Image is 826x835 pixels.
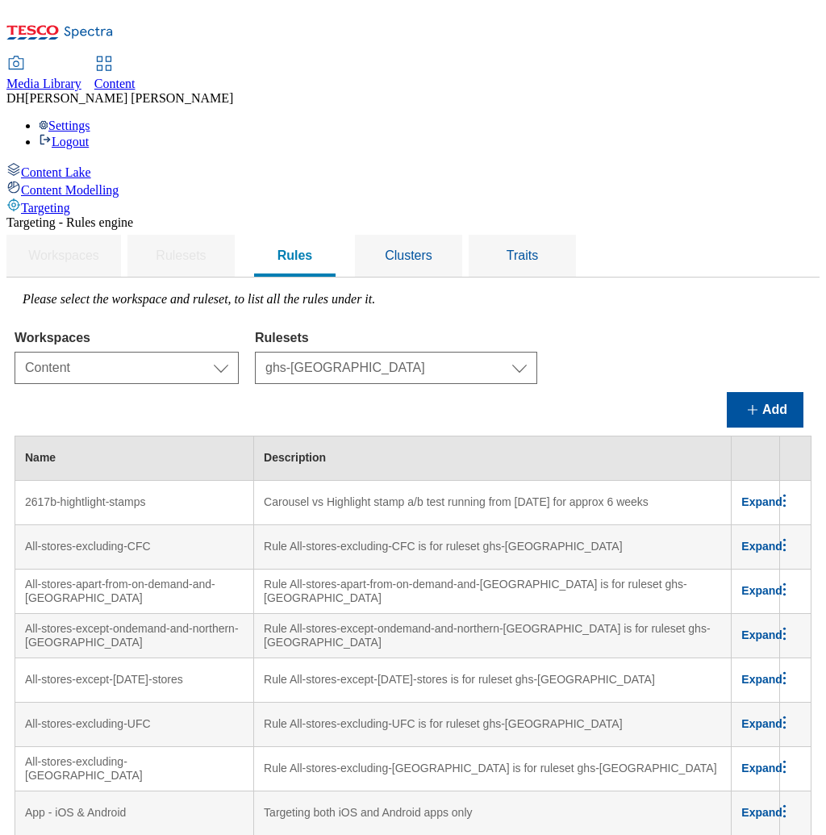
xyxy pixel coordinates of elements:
[254,658,732,703] td: Rule All-stores-except-[DATE]-stores is for ruleset ghs-[GEOGRAPHIC_DATA]
[727,392,803,428] button: Add
[385,248,432,262] span: Clusters
[94,77,136,90] span: Content
[254,481,732,525] td: Carousel vs Highlight stamp a/b test running from [DATE] for approx 6 weeks
[774,579,795,599] svg: menus
[741,717,782,730] span: Expand
[254,747,732,791] td: Rule All-stores-excluding-[GEOGRAPHIC_DATA] is for ruleset ghs-[GEOGRAPHIC_DATA]
[741,628,782,641] span: Expand
[741,540,782,553] span: Expand
[6,91,25,105] span: DH
[15,570,254,614] td: All-stores-apart-from-on-demand-and-[GEOGRAPHIC_DATA]
[21,183,119,197] span: Content Modelling
[6,77,81,90] span: Media Library
[774,712,795,733] svg: menus
[741,806,782,819] span: Expand
[741,584,782,597] span: Expand
[741,495,782,508] span: Expand
[255,331,537,345] label: Rulesets
[254,525,732,570] td: Rule All-stores-excluding-CFC is for ruleset ghs-[GEOGRAPHIC_DATA]
[254,703,732,747] td: Rule All-stores-excluding-UFC is for ruleset ghs-[GEOGRAPHIC_DATA]
[6,57,81,91] a: Media Library
[774,624,795,644] svg: menus
[774,535,795,555] svg: menus
[741,673,782,686] span: Expand
[23,292,375,306] label: Please select the workspace and ruleset, to list all the rules under it.
[254,436,732,481] th: Description
[6,215,820,230] div: Targeting - Rules engine
[507,248,538,262] span: Traits
[15,436,254,481] th: Name
[6,180,820,198] a: Content Modelling
[741,762,782,774] span: Expand
[39,135,89,148] a: Logout
[15,481,254,525] td: 2617b-hightlight-stamps
[15,658,254,703] td: All-stores-except-[DATE]-stores
[774,668,795,688] svg: menus
[39,119,90,132] a: Settings
[15,614,254,658] td: All-stores-except-ondemand-and-northern-[GEOGRAPHIC_DATA]
[277,248,313,262] span: Rules
[15,331,239,345] label: Workspaces
[15,525,254,570] td: All-stores-excluding-CFC
[774,757,795,777] svg: menus
[21,165,91,179] span: Content Lake
[254,570,732,614] td: Rule All-stores-apart-from-on-demand-and-[GEOGRAPHIC_DATA] is for ruleset ghs-[GEOGRAPHIC_DATA]
[774,491,795,511] svg: menus
[94,57,136,91] a: Content
[21,201,70,215] span: Targeting
[6,198,820,215] a: Targeting
[25,91,233,105] span: [PERSON_NAME] [PERSON_NAME]
[6,162,820,180] a: Content Lake
[254,614,732,658] td: Rule All-stores-except-ondemand-and-northern-[GEOGRAPHIC_DATA] is for ruleset ghs-[GEOGRAPHIC_DATA]
[774,801,795,821] svg: menus
[15,703,254,747] td: All-stores-excluding-UFC
[15,747,254,791] td: All-stores-excluding-[GEOGRAPHIC_DATA]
